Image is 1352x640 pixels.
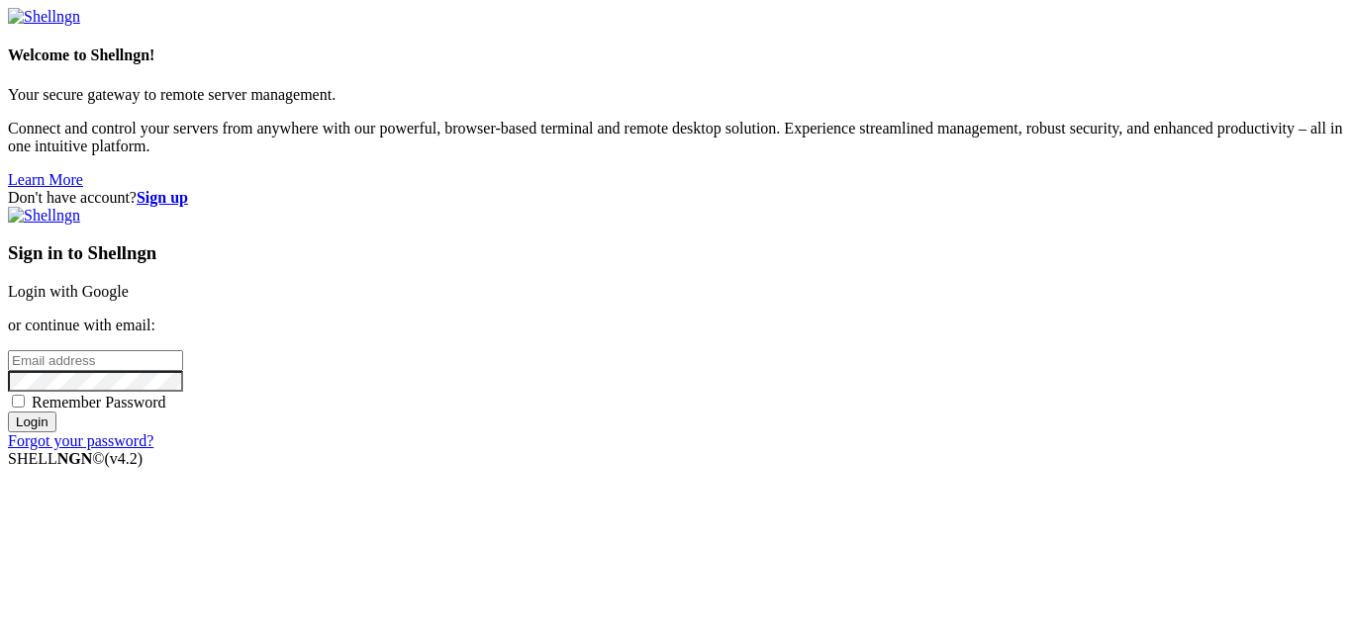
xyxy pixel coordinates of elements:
div: Don't have account? [8,189,1344,207]
img: Shellngn [8,8,80,26]
a: Sign up [137,189,188,206]
input: Login [8,411,56,432]
img: Shellngn [8,207,80,225]
p: Connect and control your servers from anywhere with our powerful, browser-based terminal and remo... [8,120,1344,155]
span: 4.2.0 [105,450,144,467]
span: Remember Password [32,394,166,411]
p: or continue with email: [8,317,1344,334]
a: Forgot your password? [8,432,153,449]
h4: Welcome to Shellngn! [8,46,1344,64]
input: Email address [8,350,183,371]
a: Learn More [8,171,83,188]
h3: Sign in to Shellngn [8,242,1344,264]
input: Remember Password [12,395,25,408]
span: SHELL © [8,450,143,467]
a: Login with Google [8,283,129,300]
b: NGN [57,450,93,467]
p: Your secure gateway to remote server management. [8,86,1344,104]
